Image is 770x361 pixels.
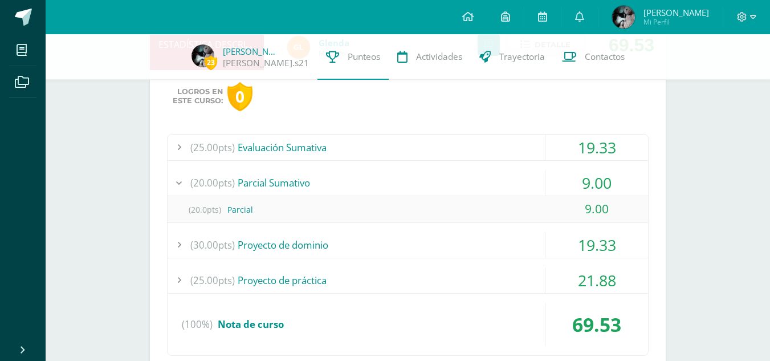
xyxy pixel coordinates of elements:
div: Parcial [168,197,648,222]
span: (20.00pts) [190,170,235,196]
span: (25.00pts) [190,135,235,160]
div: 9.00 [545,170,648,196]
img: 6cd496432c45f9fcca7cb2211ea3c11b.png [612,6,635,29]
a: [PERSON_NAME].s21 [223,57,309,69]
a: Contactos [553,34,633,80]
span: Actividades [416,51,462,63]
span: Punteos [348,51,380,63]
a: Trayectoria [471,34,553,80]
div: 21.88 [545,267,648,293]
img: 6cd496432c45f9fcca7cb2211ea3c11b.png [192,44,214,67]
span: 23 [205,55,217,70]
span: Nota de curso [218,318,284,331]
span: Trayectoria [499,51,545,63]
span: (30.00pts) [190,232,235,258]
span: (100%) [182,303,213,346]
span: (20.0pts) [182,197,227,222]
a: [PERSON_NAME] [223,46,280,57]
span: Contactos [585,51,625,63]
div: 19.33 [545,232,648,258]
a: Actividades [389,34,471,80]
span: Logros en este curso: [173,87,223,106]
div: Proyecto de práctica [168,267,648,293]
div: Parcial Sumativo [168,170,648,196]
div: Evaluación Sumativa [168,135,648,160]
div: 19.33 [545,135,648,160]
span: (25.00pts) [190,267,235,293]
div: 9.00 [545,196,648,222]
div: Proyecto de dominio [168,232,648,258]
div: 69.53 [545,303,648,346]
div: 0 [227,82,252,111]
span: Mi Perfil [643,17,709,27]
a: Punteos [317,34,389,80]
span: [PERSON_NAME] [643,7,709,18]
